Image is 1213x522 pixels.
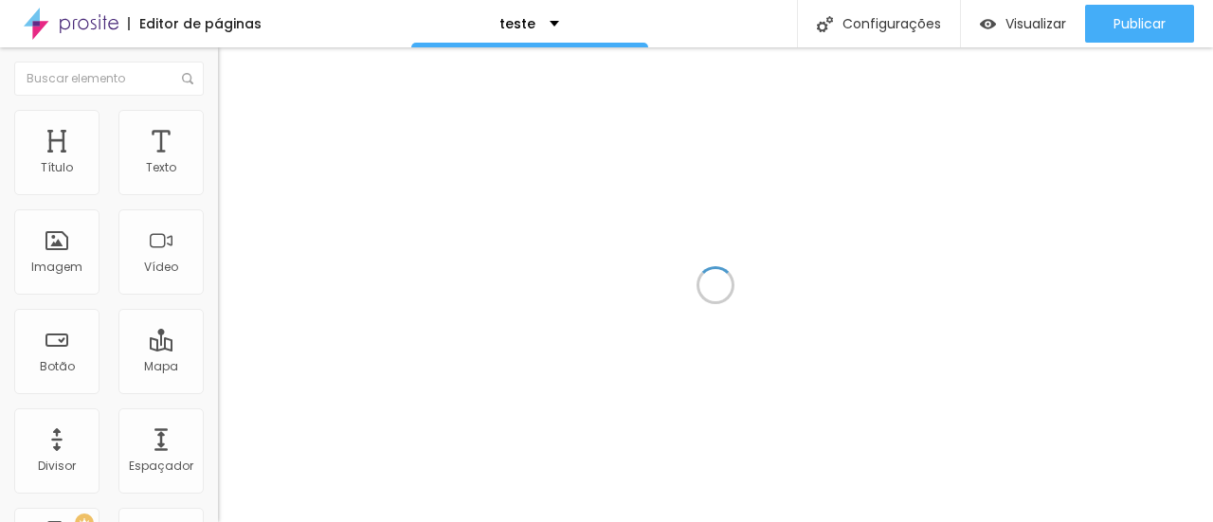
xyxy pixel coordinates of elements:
div: Editor de páginas [128,17,262,30]
div: Imagem [31,261,82,274]
div: Divisor [38,459,76,473]
span: Publicar [1113,16,1166,31]
p: teste [499,17,535,30]
button: Publicar [1085,5,1194,43]
span: Visualizar [1005,16,1066,31]
div: Espaçador [129,459,193,473]
img: Icone [817,16,833,32]
div: Botão [40,360,75,373]
button: Visualizar [961,5,1085,43]
div: Vídeo [144,261,178,274]
div: Título [41,161,73,174]
div: Texto [146,161,176,174]
img: view-1.svg [980,16,996,32]
div: Mapa [144,360,178,373]
input: Buscar elemento [14,62,204,96]
img: Icone [182,73,193,84]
